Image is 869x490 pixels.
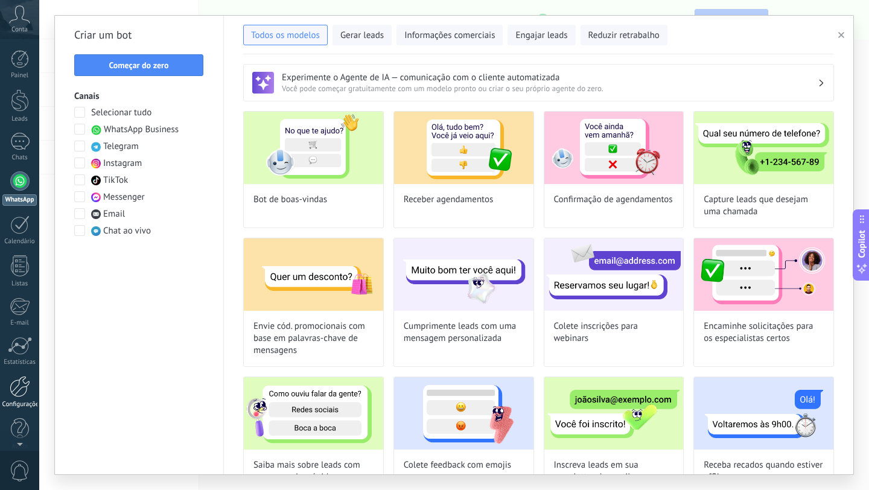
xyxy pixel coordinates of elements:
[2,401,37,409] div: Configurações
[394,238,533,311] img: Cumprimente leads com uma mensagem personalizada
[103,157,142,170] span: Instagram
[244,377,383,450] img: Saiba mais sobre leads com uma pesquisa rápida
[244,238,383,311] img: Envie cód. promocionais com base em palavras-chave de mensagens
[74,91,204,102] h3: Canais
[2,154,37,162] div: Chats
[544,377,684,450] img: Inscreva leads em sua newsletter de email
[404,320,524,345] span: Cumprimente leads com uma mensagem personalizada
[74,54,203,76] button: Começar do zero
[394,112,533,184] img: Receber agendamentos
[394,377,533,450] img: Colete feedback com emojis
[244,112,383,184] img: Bot de boas-vindas
[282,83,818,94] span: Você pode começar gratuitamente com um modelo pronto ou criar o seu próprio agente do zero.
[704,320,824,345] span: Encaminhe solicitações para os especialistas certos
[554,194,673,206] span: Confirmação de agendamentos
[2,358,37,366] div: Estatísticas
[581,25,667,45] button: Reduzir retrabalho
[109,61,168,69] span: Começar do zero
[251,30,320,42] span: Todos os modelos
[554,459,674,483] span: Inscreva leads em sua newsletter de email
[694,112,833,184] img: Capture leads que desejam uma chamada
[515,30,567,42] span: Engajar leads
[396,25,503,45] button: Informações comerciais
[404,30,495,42] span: Informações comerciais
[103,141,139,153] span: Telegram
[2,194,37,206] div: WhatsApp
[588,30,660,42] span: Reduzir retrabalho
[694,238,833,311] img: Encaminhe solicitações para os especialistas certos
[2,280,37,288] div: Listas
[404,459,511,471] span: Colete feedback com emojis
[243,25,328,45] button: Todos os modelos
[91,107,151,119] span: Selecionar tudo
[253,320,374,357] span: Envie cód. promocionais com base em palavras-chave de mensagens
[2,72,37,80] div: Painel
[333,25,392,45] button: Gerar leads
[508,25,575,45] button: Engajar leads
[340,30,384,42] span: Gerar leads
[103,191,145,203] span: Messenger
[103,208,125,220] span: Email
[704,459,824,483] span: Receba recados quando estiver offline
[2,319,37,327] div: E-mail
[2,115,37,123] div: Leads
[103,174,128,186] span: TikTok
[103,225,151,237] span: Chat ao vivo
[694,377,833,450] img: Receba recados quando estiver offline
[404,194,494,206] span: Receber agendamentos
[253,194,327,206] span: Bot de boas-vindas
[2,238,37,246] div: Calendário
[704,194,824,218] span: Capture leads que desejam uma chamada
[554,320,674,345] span: Colete inscrições para webinars
[104,124,179,136] span: WhatsApp Business
[11,26,28,34] span: Conta
[544,112,684,184] img: Confirmação de agendamentos
[282,72,818,83] h3: Experimente o Agente de IA — comunicação com o cliente automatizada
[74,25,204,45] h2: Criar um bot
[253,459,374,483] span: Saiba mais sobre leads com uma pesquisa rápida
[856,231,868,258] span: Copilot
[544,238,684,311] img: Colete inscrições para webinars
